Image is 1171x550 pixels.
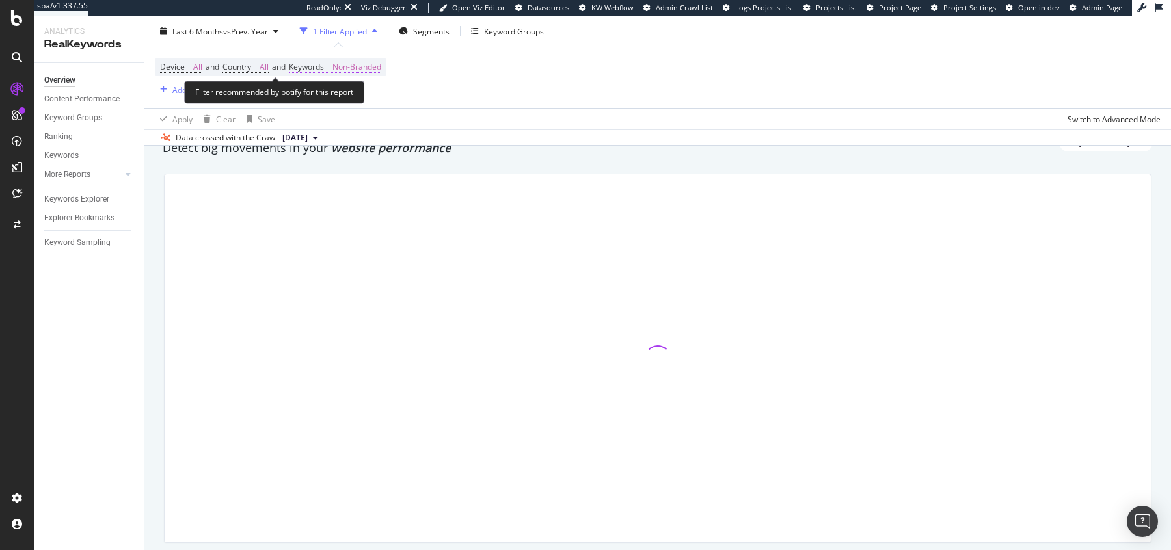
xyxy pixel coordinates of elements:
[289,61,324,72] span: Keywords
[326,61,330,72] span: =
[223,25,268,36] span: vs Prev. Year
[155,21,284,42] button: Last 6 MonthsvsPrev. Year
[198,109,236,129] button: Clear
[306,3,342,13] div: ReadOnly:
[931,3,996,13] a: Project Settings
[643,3,713,13] a: Admin Crawl List
[206,61,219,72] span: and
[44,168,90,181] div: More Reports
[155,109,193,129] button: Apply
[1074,138,1148,146] span: By website & by URL
[466,21,549,42] button: Keyword Groups
[258,113,275,124] div: Save
[160,61,185,72] span: Device
[735,3,794,12] span: Logs Projects List
[484,25,544,36] div: Keyword Groups
[44,73,135,87] a: Overview
[295,21,383,42] button: 1 Filter Applied
[272,61,286,72] span: and
[44,73,75,87] div: Overview
[44,130,135,144] a: Ranking
[253,61,258,72] span: =
[1070,3,1122,13] a: Admin Page
[1018,3,1060,12] span: Open in dev
[332,58,381,76] span: Non-Branded
[44,236,111,250] div: Keyword Sampling
[44,130,73,144] div: Ranking
[172,113,193,124] div: Apply
[394,21,455,42] button: Segments
[723,3,794,13] a: Logs Projects List
[452,3,505,12] span: Open Viz Editor
[44,111,102,125] div: Keyword Groups
[528,3,569,12] span: Datasources
[816,3,857,12] span: Projects List
[44,192,135,206] a: Keywords Explorer
[155,82,207,98] button: Add Filter
[44,92,135,106] a: Content Performance
[879,3,921,12] span: Project Page
[943,3,996,12] span: Project Settings
[282,132,308,144] span: 2025 Oct. 2nd
[44,111,135,125] a: Keyword Groups
[579,3,634,13] a: KW Webflow
[193,58,202,76] span: All
[44,192,109,206] div: Keywords Explorer
[44,211,114,225] div: Explorer Bookmarks
[656,3,713,12] span: Admin Crawl List
[439,3,505,13] a: Open Viz Editor
[867,3,921,13] a: Project Page
[277,130,323,146] button: [DATE]
[241,109,275,129] button: Save
[803,3,857,13] a: Projects List
[172,84,207,95] div: Add Filter
[44,37,133,52] div: RealKeywords
[361,3,408,13] div: Viz Debugger:
[1068,113,1161,124] div: Switch to Advanced Mode
[172,25,223,36] span: Last 6 Months
[1062,109,1161,129] button: Switch to Advanced Mode
[1006,3,1060,13] a: Open in dev
[184,81,364,103] div: Filter recommended by botify for this report
[1082,3,1122,12] span: Admin Page
[413,25,450,36] span: Segments
[260,58,269,76] span: All
[44,149,79,163] div: Keywords
[222,61,251,72] span: Country
[44,149,135,163] a: Keywords
[44,26,133,37] div: Analytics
[44,92,120,106] div: Content Performance
[44,211,135,225] a: Explorer Bookmarks
[44,168,122,181] a: More Reports
[515,3,569,13] a: Datasources
[1127,506,1158,537] div: Open Intercom Messenger
[176,132,277,144] div: Data crossed with the Crawl
[44,236,135,250] a: Keyword Sampling
[187,61,191,72] span: =
[591,3,634,12] span: KW Webflow
[216,113,236,124] div: Clear
[313,25,367,36] div: 1 Filter Applied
